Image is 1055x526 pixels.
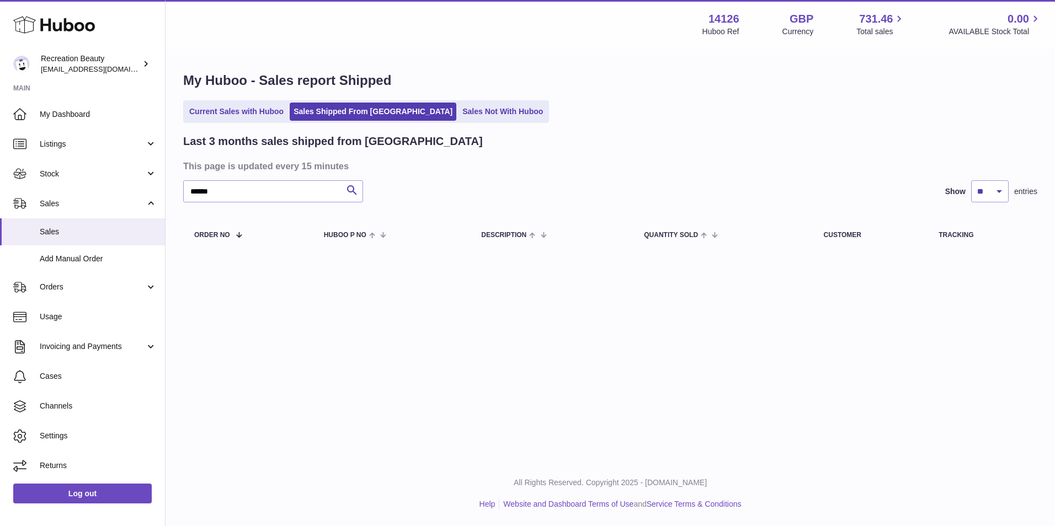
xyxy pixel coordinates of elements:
span: Stock [40,169,145,179]
img: customercare@recreationbeauty.com [13,56,30,72]
strong: GBP [790,12,813,26]
span: My Dashboard [40,109,157,120]
span: Order No [194,232,230,239]
a: Current Sales with Huboo [185,103,287,121]
a: Website and Dashboard Terms of Use [503,500,633,508]
span: Sales [40,227,157,237]
div: Tracking [939,232,1026,239]
span: Huboo P no [324,232,366,239]
span: 731.46 [859,12,893,26]
span: [EMAIL_ADDRESS][DOMAIN_NAME] [41,65,162,73]
span: Cases [40,371,157,382]
p: All Rights Reserved. Copyright 2025 - [DOMAIN_NAME] [174,477,1046,488]
a: 0.00 AVAILABLE Stock Total [949,12,1042,37]
span: Sales [40,198,145,209]
li: and [499,499,741,509]
span: Description [481,232,526,239]
span: Quantity Sold [644,232,698,239]
label: Show [945,186,966,197]
span: Returns [40,460,157,471]
div: Customer [824,232,917,239]
span: Orders [40,282,145,292]
h2: Last 3 months sales shipped from [GEOGRAPHIC_DATA] [183,134,483,149]
a: 731.46 Total sales [856,12,905,37]
span: Usage [40,312,157,322]
span: 0.00 [1008,12,1029,26]
strong: 14126 [708,12,739,26]
div: Recreation Beauty [41,53,140,74]
h1: My Huboo - Sales report Shipped [183,72,1037,89]
div: Currency [782,26,814,37]
h3: This page is updated every 15 minutes [183,160,1035,172]
div: Huboo Ref [702,26,739,37]
a: Sales Not With Huboo [459,103,547,121]
span: Total sales [856,26,905,37]
span: entries [1014,186,1037,197]
a: Help [479,500,495,508]
span: Settings [40,431,157,441]
span: Listings [40,139,145,149]
a: Sales Shipped From [GEOGRAPHIC_DATA] [290,103,456,121]
a: Log out [13,484,152,503]
span: Add Manual Order [40,254,157,264]
span: AVAILABLE Stock Total [949,26,1042,37]
span: Channels [40,401,157,411]
a: Service Terms & Conditions [647,500,742,508]
span: Invoicing and Payments [40,341,145,352]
